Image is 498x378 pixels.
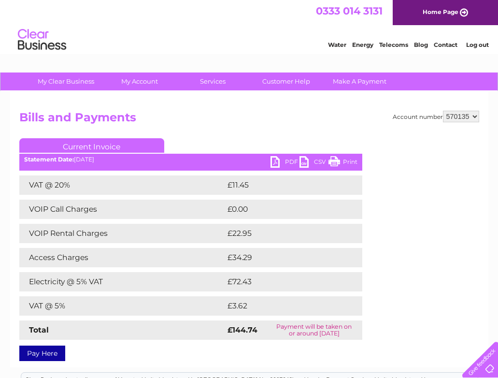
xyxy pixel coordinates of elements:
[19,346,65,361] a: Pay Here
[352,41,373,48] a: Energy
[299,156,328,170] a: CSV
[19,296,225,316] td: VAT @ 5%
[225,175,341,195] td: £11.45
[270,156,299,170] a: PDF
[328,156,357,170] a: Print
[21,5,478,47] div: Clear Business is a trading name of Verastar Limited (registered in [GEOGRAPHIC_DATA] No. 3667643...
[19,156,362,163] div: [DATE]
[434,41,457,48] a: Contact
[19,111,479,129] h2: Bills and Payments
[414,41,428,48] a: Blog
[328,41,346,48] a: Water
[19,175,225,195] td: VAT @ 20%
[225,248,343,267] td: £34.29
[17,25,67,55] img: logo.png
[24,156,74,163] b: Statement Date:
[19,200,225,219] td: VOIP Call Charges
[225,296,340,316] td: £3.62
[266,320,362,340] td: Payment will be taken on or around [DATE]
[173,73,253,90] a: Services
[29,325,49,334] strong: Total
[19,272,225,291] td: Electricity @ 5% VAT
[393,111,479,122] div: Account number
[19,224,225,243] td: VOIP Rental Charges
[466,41,489,48] a: Log out
[228,325,257,334] strong: £144.74
[100,73,179,90] a: My Account
[26,73,106,90] a: My Clear Business
[225,272,342,291] td: £72.43
[316,5,383,17] a: 0333 014 3131
[320,73,399,90] a: Make A Payment
[225,200,340,219] td: £0.00
[246,73,326,90] a: Customer Help
[19,248,225,267] td: Access Charges
[225,224,342,243] td: £22.95
[379,41,408,48] a: Telecoms
[19,138,164,153] a: Current Invoice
